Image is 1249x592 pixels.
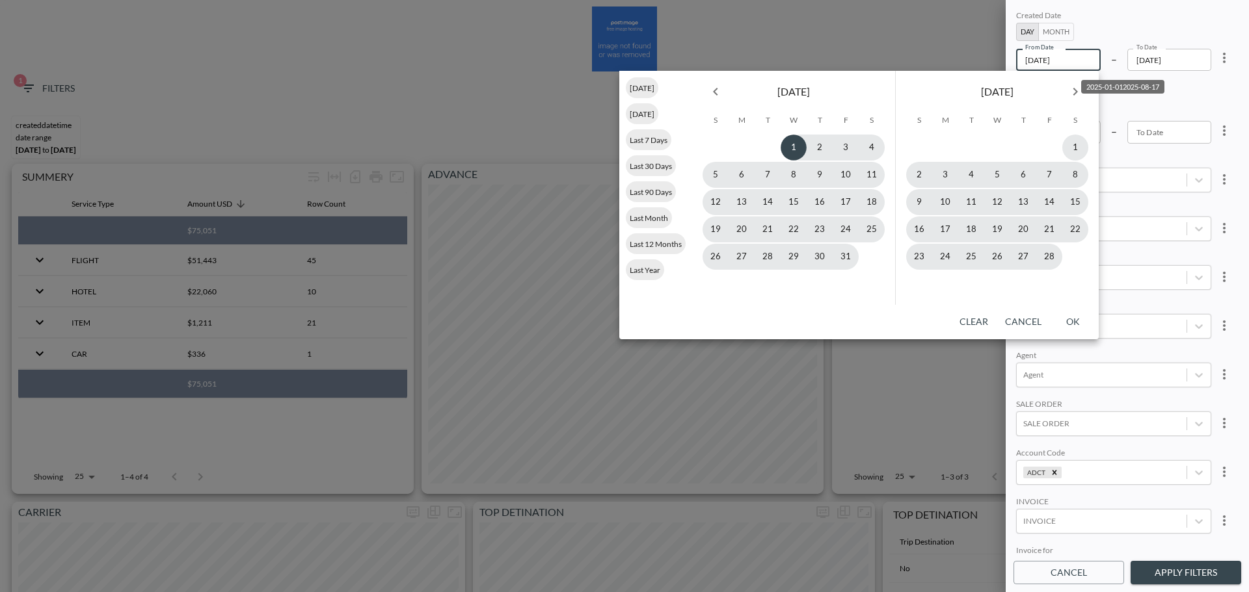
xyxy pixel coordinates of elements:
[807,162,833,188] button: 9
[626,135,671,145] span: Last 7 Days
[626,83,658,93] span: [DATE]
[1036,162,1062,188] button: 7
[859,189,885,215] button: 18
[1016,448,1211,460] div: Account Code
[833,189,859,215] button: 17
[1016,448,1239,485] div: ADCT
[807,216,833,242] button: 23
[1016,496,1211,509] div: INVOICE
[1064,107,1087,133] span: Saturday
[1025,43,1054,51] label: From Date
[807,189,833,215] button: 16
[1016,23,1039,41] button: Day
[1062,79,1088,105] button: Next month
[626,129,671,150] div: Last 7 Days
[1038,107,1061,133] span: Friday
[1211,264,1237,290] button: more
[907,107,931,133] span: Sunday
[1211,459,1237,485] button: more
[1211,166,1237,192] button: more
[1062,189,1088,215] button: 15
[984,162,1010,188] button: 5
[984,189,1010,215] button: 12
[626,155,676,176] div: Last 30 Days
[958,244,984,270] button: 25
[1010,244,1036,270] button: 27
[1016,10,1211,23] div: Created Date
[1127,49,1212,71] input: YYYY-MM-DD
[755,244,781,270] button: 28
[1131,561,1241,585] button: Apply Filters
[1211,313,1237,339] button: more
[704,107,727,133] span: Sunday
[1136,43,1157,51] label: To Date
[859,135,885,161] button: 4
[1016,204,1211,216] div: Account Name
[1000,310,1047,334] button: Cancel
[1111,51,1117,66] p: –
[1062,135,1088,161] button: 1
[1016,350,1211,363] div: Agent
[1016,49,1101,71] input: YYYY-MM-DD
[781,244,807,270] button: 29
[729,244,755,270] button: 27
[755,216,781,242] button: 21
[1012,107,1035,133] span: Thursday
[1081,80,1164,94] div: 2025-01-012025-08-17
[906,216,932,242] button: 16
[626,161,676,171] span: Last 30 Days
[906,244,932,270] button: 23
[781,216,807,242] button: 22
[703,162,729,188] button: 5
[932,216,958,242] button: 17
[958,189,984,215] button: 11
[729,216,755,242] button: 20
[781,135,807,161] button: 1
[729,162,755,188] button: 6
[1016,545,1211,558] div: Invoice for
[808,107,831,133] span: Thursday
[1211,45,1237,71] button: more
[984,244,1010,270] button: 26
[1014,561,1124,585] button: Cancel
[958,162,984,188] button: 4
[1016,253,1211,265] div: DATA AREA
[1036,244,1062,270] button: 28
[755,189,781,215] button: 14
[626,207,672,228] div: Last Month
[703,189,729,215] button: 12
[626,233,686,254] div: Last 12 Months
[1023,467,1047,478] div: ADCT
[1111,123,1117,138] p: –
[703,216,729,242] button: 19
[626,259,664,280] div: Last Year
[1038,23,1074,41] button: Month
[906,162,932,188] button: 2
[781,162,807,188] button: 8
[933,107,957,133] span: Monday
[932,162,958,188] button: 3
[906,189,932,215] button: 9
[1211,410,1237,436] button: more
[932,189,958,215] button: 10
[782,107,805,133] span: Wednesday
[626,239,686,249] span: Last 12 Months
[986,107,1009,133] span: Wednesday
[1062,162,1088,188] button: 8
[833,135,859,161] button: 3
[1036,216,1062,242] button: 21
[1211,215,1237,241] button: more
[932,244,958,270] button: 24
[1062,216,1088,242] button: 22
[626,103,658,124] div: [DATE]
[703,79,729,105] button: Previous month
[1211,118,1237,144] button: more
[833,244,859,270] button: 31
[781,189,807,215] button: 15
[1010,162,1036,188] button: 6
[626,181,676,202] div: Last 90 Days
[1016,302,1211,314] div: GROUP ID
[1211,508,1237,534] button: more
[626,109,658,119] span: [DATE]
[981,83,1014,101] span: [DATE]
